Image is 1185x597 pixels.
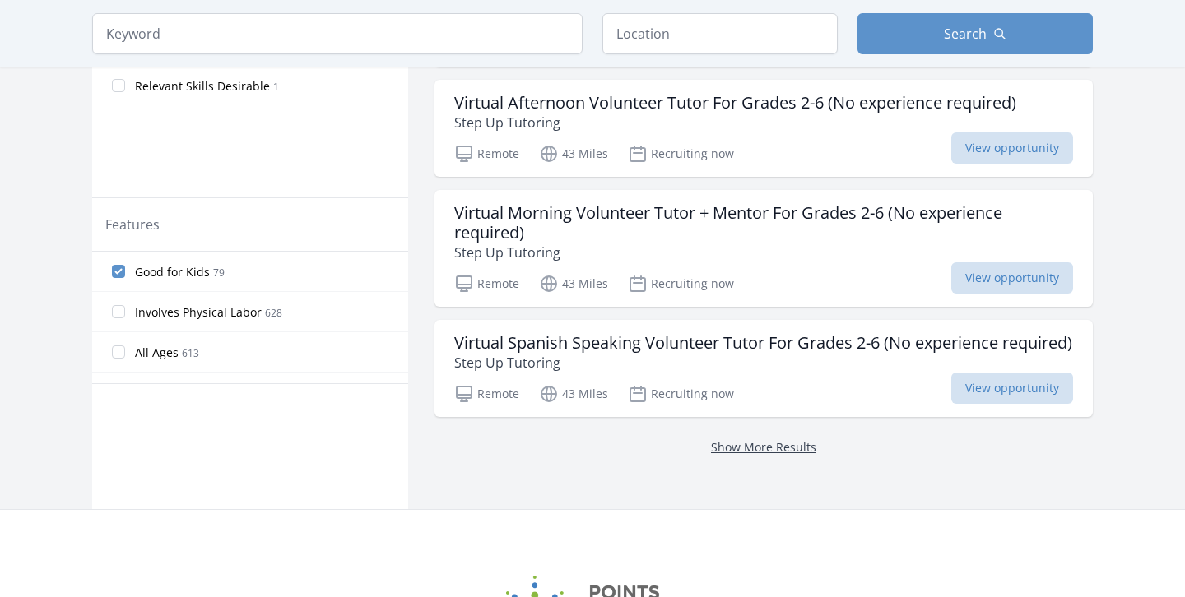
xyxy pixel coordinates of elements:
p: 43 Miles [539,384,608,404]
p: Step Up Tutoring [454,243,1073,262]
span: Involves Physical Labor [135,304,262,321]
a: Virtual Spanish Speaking Volunteer Tutor For Grades 2-6 (No experience required) Step Up Tutoring... [434,320,1093,417]
p: Step Up Tutoring [454,113,1016,132]
a: Show More Results [711,439,816,455]
span: View opportunity [951,262,1073,294]
p: Step Up Tutoring [454,353,1072,373]
a: Virtual Afternoon Volunteer Tutor For Grades 2-6 (No experience required) Step Up Tutoring Remote... [434,80,1093,177]
p: Remote [454,144,519,164]
span: All Ages [135,345,179,361]
input: Location [602,13,838,54]
p: 43 Miles [539,274,608,294]
h3: Virtual Morning Volunteer Tutor + Mentor For Grades 2-6 (No experience required) [454,203,1073,243]
p: Recruiting now [628,384,734,404]
span: 1 [273,80,279,94]
span: 613 [182,346,199,360]
legend: Features [105,215,160,234]
a: Virtual Morning Volunteer Tutor + Mentor For Grades 2-6 (No experience required) Step Up Tutoring... [434,190,1093,307]
input: All Ages 613 [112,345,125,359]
p: Remote [454,384,519,404]
input: Involves Physical Labor 628 [112,305,125,318]
h3: Virtual Afternoon Volunteer Tutor For Grades 2-6 (No experience required) [454,93,1016,113]
button: Search [857,13,1093,54]
span: Relevant Skills Desirable [135,78,270,95]
input: Good for Kids 79 [112,265,125,278]
p: Remote [454,274,519,294]
p: Recruiting now [628,274,734,294]
input: Relevant Skills Desirable 1 [112,79,125,92]
p: 43 Miles [539,144,608,164]
span: 628 [265,306,282,320]
span: 79 [213,266,225,280]
h3: Virtual Spanish Speaking Volunteer Tutor For Grades 2-6 (No experience required) [454,333,1072,353]
span: View opportunity [951,373,1073,404]
p: Recruiting now [628,144,734,164]
span: View opportunity [951,132,1073,164]
span: Search [944,24,987,44]
span: Good for Kids [135,264,210,280]
input: Keyword [92,13,583,54]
